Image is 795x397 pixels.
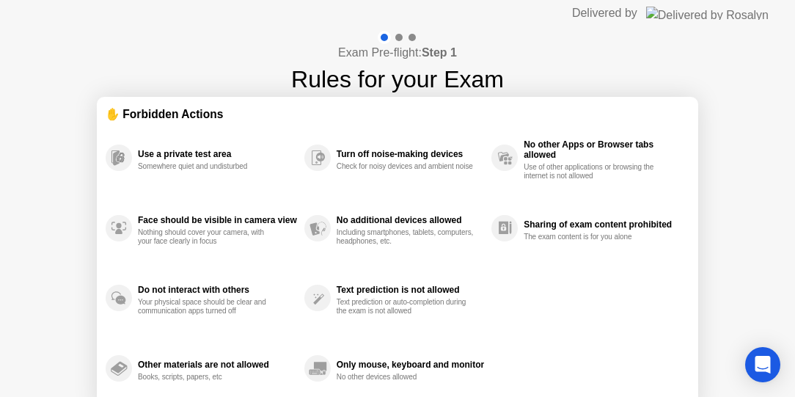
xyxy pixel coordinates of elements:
div: Check for noisy devices and ambient noise [337,162,475,171]
div: Do not interact with others [138,285,297,295]
h4: Exam Pre-flight: [338,44,457,62]
div: Use a private test area [138,149,297,159]
b: Step 1 [422,46,457,59]
div: Face should be visible in camera view [138,215,297,225]
div: No additional devices allowed [337,215,484,225]
div: Books, scripts, papers, etc [138,373,276,382]
h1: Rules for your Exam [291,62,504,97]
div: Use of other applications or browsing the internet is not allowed [524,163,662,181]
div: ✋ Forbidden Actions [106,106,689,123]
div: Nothing should cover your camera, with your face clearly in focus [138,228,276,246]
div: Open Intercom Messenger [745,347,780,382]
div: Somewhere quiet and undisturbed [138,162,276,171]
div: No other Apps or Browser tabs allowed [524,139,682,160]
div: No other devices allowed [337,373,475,382]
div: Delivered by [572,4,637,22]
div: Turn off noise-making devices [337,149,484,159]
div: Only mouse, keyboard and monitor [337,360,484,370]
div: The exam content is for you alone [524,233,662,241]
div: Text prediction or auto-completion during the exam is not allowed [337,298,475,316]
div: Other materials are not allowed [138,360,297,370]
div: Your physical space should be clear and communication apps turned off [138,298,276,316]
div: Including smartphones, tablets, computers, headphones, etc. [337,228,475,246]
div: Sharing of exam content prohibited [524,219,682,230]
img: Delivered by Rosalyn [646,7,769,20]
div: Text prediction is not allowed [337,285,484,295]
